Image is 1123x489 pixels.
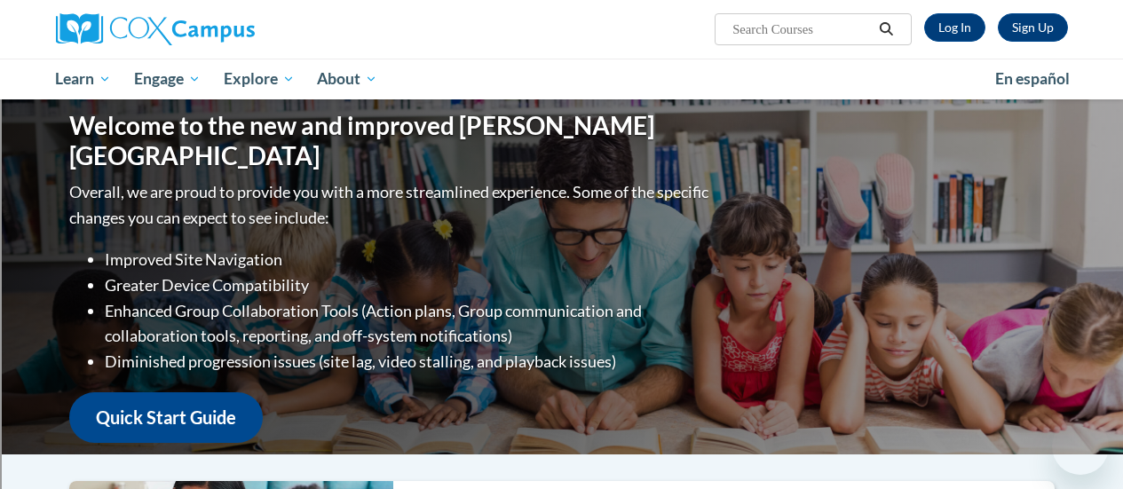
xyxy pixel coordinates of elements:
button: Search [873,19,899,40]
span: Engage [134,68,201,90]
span: Explore [224,68,295,90]
a: Engage [123,59,212,99]
img: Cox Campus [56,13,255,45]
a: About [305,59,389,99]
a: Cox Campus [56,13,376,45]
span: Learn [55,68,111,90]
iframe: Button to launch messaging window [1052,418,1109,475]
a: Register [998,13,1068,42]
a: Explore [212,59,306,99]
div: Main menu [43,59,1081,99]
a: Log In [924,13,985,42]
a: Learn [44,59,123,99]
input: Search Courses [731,19,873,40]
span: En español [995,69,1070,88]
a: En español [984,60,1081,98]
span: About [317,68,377,90]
